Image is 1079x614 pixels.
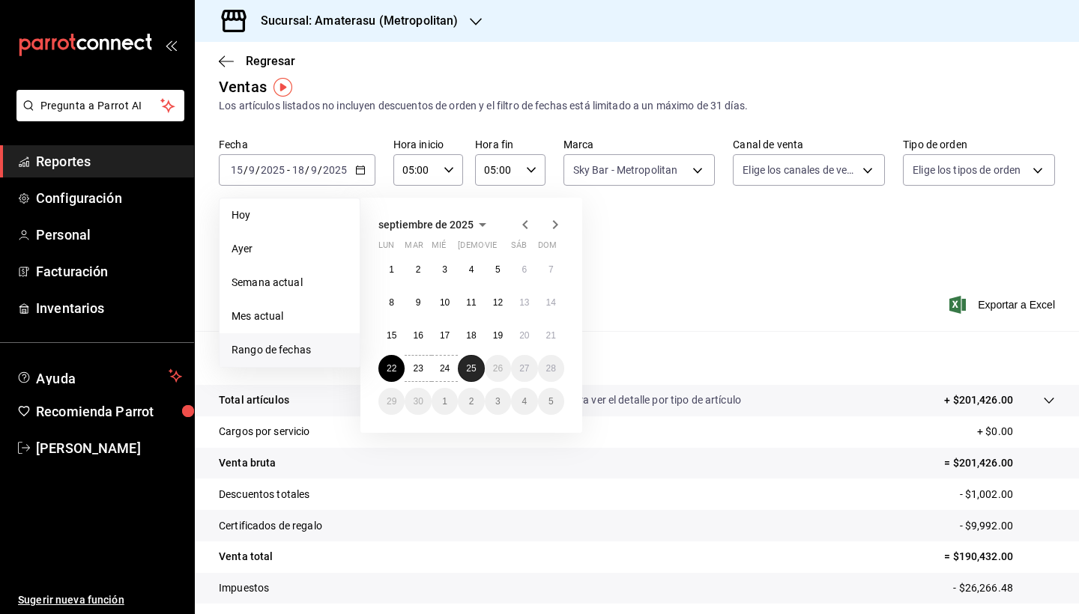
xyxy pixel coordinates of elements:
abbr: 22 de septiembre de 2025 [387,363,396,374]
abbr: 27 de septiembre de 2025 [519,363,529,374]
abbr: domingo [538,240,557,256]
button: 29 de septiembre de 2025 [378,388,405,415]
span: / [318,164,322,176]
abbr: 16 de septiembre de 2025 [413,330,423,341]
p: - $9,992.00 [960,518,1055,534]
span: Pregunta a Parrot AI [40,98,161,114]
abbr: viernes [485,240,497,256]
span: Ayer [232,241,348,257]
label: Fecha [219,139,375,150]
p: - $26,266.48 [953,580,1055,596]
input: -- [248,164,256,176]
abbr: 4 de septiembre de 2025 [469,264,474,275]
abbr: sábado [511,240,527,256]
abbr: 4 de octubre de 2025 [522,396,527,407]
button: 3 de octubre de 2025 [485,388,511,415]
span: Semana actual [232,275,348,291]
button: 9 de septiembre de 2025 [405,289,431,316]
span: / [244,164,248,176]
button: 20 de septiembre de 2025 [511,322,537,349]
span: Sugerir nueva función [18,592,182,608]
button: 28 de septiembre de 2025 [538,355,564,382]
p: Certificados de regalo [219,518,322,534]
abbr: 13 de septiembre de 2025 [519,297,529,308]
button: 16 de septiembre de 2025 [405,322,431,349]
span: Inventarios [36,298,182,318]
button: 14 de septiembre de 2025 [538,289,564,316]
input: -- [291,164,305,176]
label: Hora fin [475,139,545,150]
button: 7 de septiembre de 2025 [538,256,564,283]
abbr: 11 de septiembre de 2025 [466,297,476,308]
abbr: miércoles [432,240,446,256]
button: 12 de septiembre de 2025 [485,289,511,316]
button: 5 de octubre de 2025 [538,388,564,415]
p: Descuentos totales [219,487,309,502]
button: Exportar a Excel [952,296,1055,314]
abbr: 12 de septiembre de 2025 [493,297,503,308]
input: ---- [260,164,285,176]
abbr: 29 de septiembre de 2025 [387,396,396,407]
abbr: 30 de septiembre de 2025 [413,396,423,407]
abbr: 19 de septiembre de 2025 [493,330,503,341]
button: 21 de septiembre de 2025 [538,322,564,349]
span: Personal [36,225,182,245]
button: 1 de octubre de 2025 [432,388,458,415]
input: -- [230,164,244,176]
abbr: 5 de octubre de 2025 [548,396,554,407]
span: Elige los tipos de orden [913,162,1021,177]
span: Recomienda Parrot [36,401,182,422]
button: Regresar [219,54,295,68]
p: Total artículos [219,392,289,408]
button: 23 de septiembre de 2025 [405,355,431,382]
button: 6 de septiembre de 2025 [511,256,537,283]
abbr: 20 de septiembre de 2025 [519,330,529,341]
abbr: martes [405,240,423,256]
button: 15 de septiembre de 2025 [378,322,405,349]
span: - [287,164,290,176]
button: 5 de septiembre de 2025 [485,256,511,283]
abbr: 7 de septiembre de 2025 [548,264,554,275]
span: / [256,164,260,176]
button: 3 de septiembre de 2025 [432,256,458,283]
abbr: 21 de septiembre de 2025 [546,330,556,341]
abbr: 26 de septiembre de 2025 [493,363,503,374]
button: open_drawer_menu [165,39,177,51]
abbr: 3 de octubre de 2025 [495,396,501,407]
img: Tooltip marker [273,78,292,97]
span: septiembre de 2025 [378,219,474,231]
button: 25 de septiembre de 2025 [458,355,484,382]
button: 19 de septiembre de 2025 [485,322,511,349]
abbr: 23 de septiembre de 2025 [413,363,423,374]
p: Venta total [219,549,273,565]
input: ---- [322,164,348,176]
button: 8 de septiembre de 2025 [378,289,405,316]
span: Facturación [36,261,182,282]
abbr: 3 de septiembre de 2025 [442,264,447,275]
span: Sky Bar - Metropolitan [573,162,678,177]
abbr: jueves [458,240,546,256]
button: 27 de septiembre de 2025 [511,355,537,382]
abbr: 1 de octubre de 2025 [442,396,447,407]
abbr: 24 de septiembre de 2025 [440,363,450,374]
span: Rango de fechas [232,342,348,358]
p: Resumen [219,349,1055,367]
abbr: 28 de septiembre de 2025 [546,363,556,374]
button: 13 de septiembre de 2025 [511,289,537,316]
abbr: 2 de septiembre de 2025 [416,264,421,275]
label: Hora inicio [393,139,463,150]
label: Tipo de orden [903,139,1055,150]
button: septiembre de 2025 [378,216,492,234]
h3: Sucursal: Amaterasu (Metropolitan) [249,12,458,30]
a: Pregunta a Parrot AI [10,109,184,124]
abbr: 8 de septiembre de 2025 [389,297,394,308]
span: Ayuda [36,367,163,385]
button: 10 de septiembre de 2025 [432,289,458,316]
input: -- [310,164,318,176]
abbr: 2 de octubre de 2025 [469,396,474,407]
abbr: 17 de septiembre de 2025 [440,330,450,341]
abbr: 6 de septiembre de 2025 [522,264,527,275]
button: 18 de septiembre de 2025 [458,322,484,349]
